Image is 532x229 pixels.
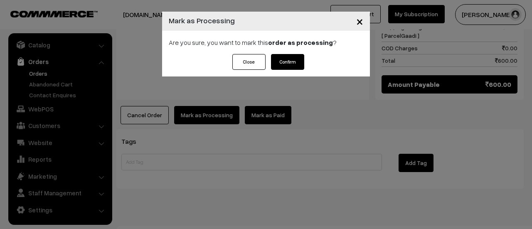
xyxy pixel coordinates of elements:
[169,15,235,26] h4: Mark as Processing
[350,8,370,34] button: Close
[268,38,333,47] strong: order as processing
[162,31,370,54] div: Are you sure, you want to mark this ?
[232,54,266,70] button: Close
[271,54,304,70] button: Confirm
[356,13,363,29] span: ×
